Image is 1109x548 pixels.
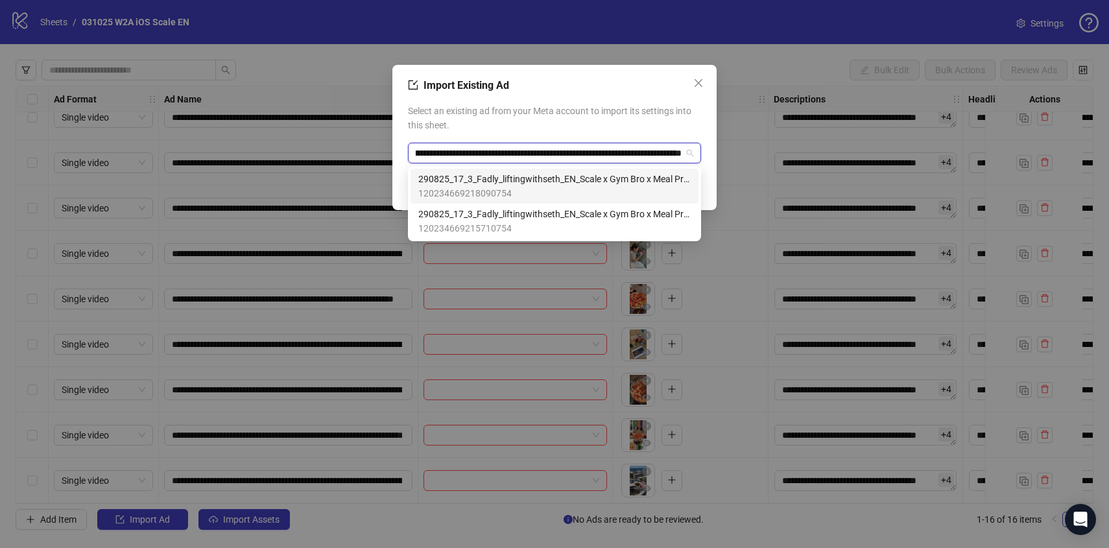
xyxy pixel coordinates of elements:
span: Select an existing ad from your Meta account to import its settings into this sheet. [408,104,701,132]
span: close [693,78,704,88]
button: Close [688,73,709,93]
span: import [408,80,418,90]
div: 290825_17_3_Fadly_liftingwithseth_EN_Scale x Gym Bro x Meal Prep_Meal prep used to stress me out. No [411,204,698,239]
span: Import Existing Ad [423,79,509,91]
span: 120234669218090754 [418,186,691,200]
span: 290825_17_3_Fadly_liftingwithseth_EN_Scale x Gym Bro x Meal Prep_Meal prep used to stress me out. No [418,207,691,221]
div: 290825_17_3_Fadly_liftingwithseth_EN_Scale x Gym Bro x Meal Prep_Meal prep used to stress me out. No [411,169,698,204]
span: 290825_17_3_Fadly_liftingwithseth_EN_Scale x Gym Bro x Meal Prep_Meal prep used to stress me out. No [418,172,691,186]
div: Open Intercom Messenger [1065,504,1096,535]
span: 120234669215710754 [418,221,691,235]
